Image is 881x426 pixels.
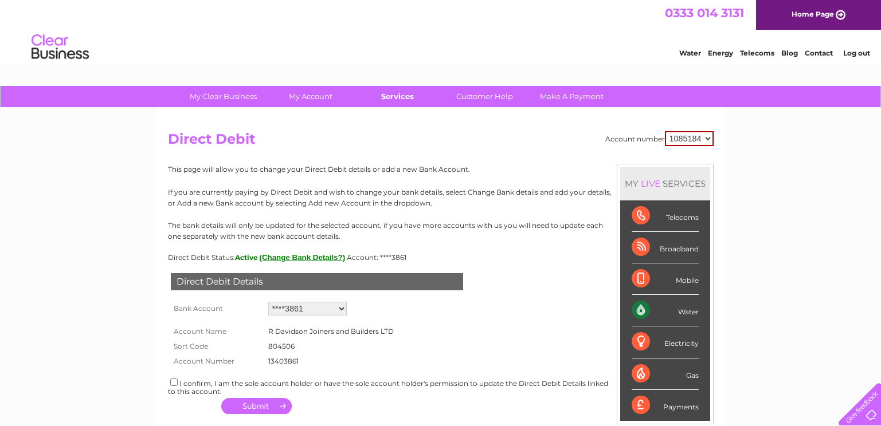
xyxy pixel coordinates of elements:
th: Account Name [168,324,265,339]
div: Broadband [632,232,699,263]
a: Make A Payment [524,86,619,107]
a: Services [350,86,445,107]
span: Active [235,253,258,262]
div: I confirm, I am the sole account holder or have the sole account holder's permission to update th... [168,377,714,396]
div: MY SERVICES [620,167,710,200]
div: Gas [632,358,699,390]
th: Sort Code [168,339,265,354]
a: Blog [781,49,798,57]
a: 0333 014 3131 [665,6,744,20]
a: My Account [263,86,358,107]
p: The bank details will only be updated for the selected account, if you have more accounts with us... [168,220,714,242]
div: Electricity [632,326,699,358]
a: My Clear Business [176,86,271,107]
div: Direct Debit Details [171,273,463,290]
div: LIVE [639,178,663,189]
div: Payments [632,390,699,421]
div: Clear Business is a trading name of Verastar Limited (registered in [GEOGRAPHIC_DATA] No. 3667643... [170,6,712,56]
td: 804506 [265,339,397,354]
a: Log out [843,49,870,57]
div: Mobile [632,263,699,295]
th: Bank Account [168,299,265,318]
div: Telecoms [632,200,699,232]
a: Energy [708,49,733,57]
p: If you are currently paying by Direct Debit and wish to change your bank details, select Change B... [168,187,714,208]
a: Contact [805,49,833,57]
div: Direct Debit Status: [168,253,714,262]
h2: Direct Debit [168,131,714,153]
img: logo.png [31,30,89,65]
a: Customer Help [437,86,532,107]
th: Account Number [168,354,265,369]
div: Account number [605,131,714,146]
td: R Davidson Joiners and Builders LTD [265,324,397,339]
p: This page will allow you to change your Direct Debit details or add a new Bank Account. [168,164,714,175]
td: 13403861 [265,354,397,369]
a: Water [679,49,701,57]
div: Water [632,295,699,326]
a: Telecoms [740,49,774,57]
button: (Change Bank Details?) [260,253,346,262]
